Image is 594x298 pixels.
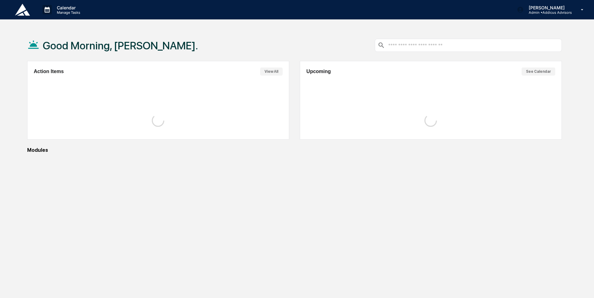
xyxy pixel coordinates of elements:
button: See Calendar [522,67,555,76]
p: Admin • Addicus Advisors [524,10,572,15]
button: View All [260,67,283,76]
div: Modules [27,147,562,153]
p: [PERSON_NAME] [524,5,572,10]
p: Manage Tasks [52,10,83,15]
h1: Good Morning, [PERSON_NAME]. [43,39,198,52]
h2: Upcoming [306,69,331,74]
img: logo [15,4,30,16]
h2: Action Items [34,69,64,74]
p: Calendar [52,5,83,10]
